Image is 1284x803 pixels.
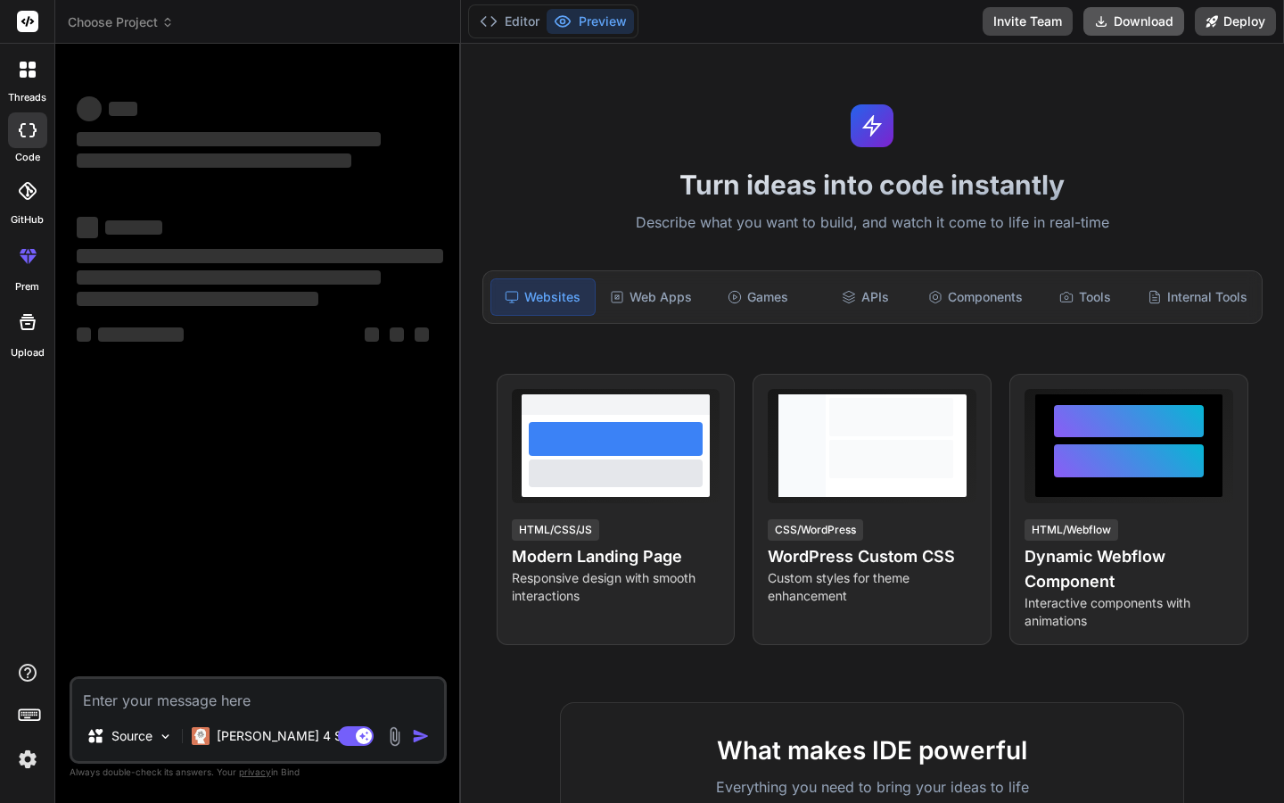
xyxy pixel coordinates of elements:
p: Describe what you want to build, and watch it come to life in real-time [472,211,1273,235]
span: ‌ [77,132,381,146]
span: ‌ [77,327,91,342]
label: prem [15,279,39,294]
div: Web Apps [599,278,703,316]
h4: WordPress Custom CSS [768,544,976,569]
div: Websites [490,278,596,316]
button: Preview [547,9,634,34]
p: Always double-check its answers. Your in Bind [70,764,447,781]
span: ‌ [77,153,351,168]
p: Responsive design with smooth interactions [512,569,720,605]
p: Everything you need to bring your ideas to life [589,776,1155,798]
button: Deploy [1195,7,1276,36]
span: Choose Project [68,13,174,31]
p: Source [111,727,152,745]
label: threads [8,90,46,105]
span: ‌ [77,217,98,238]
div: Internal Tools [1140,278,1255,316]
label: code [15,150,40,165]
div: Tools [1033,278,1137,316]
div: Games [706,278,810,316]
div: CSS/WordPress [768,519,863,541]
span: privacy [239,766,271,777]
div: HTML/CSS/JS [512,519,599,541]
span: ‌ [415,327,429,342]
p: Custom styles for theme enhancement [768,569,976,605]
img: attachment [384,726,405,747]
h2: What makes IDE powerful [589,732,1155,769]
span: ‌ [365,327,379,342]
div: Components [921,278,1030,316]
img: Claude 4 Sonnet [192,727,210,745]
h4: Modern Landing Page [512,544,720,569]
button: Invite Team [983,7,1073,36]
h4: Dynamic Webflow Component [1025,544,1233,594]
h1: Turn ideas into code instantly [472,169,1273,201]
button: Editor [473,9,547,34]
span: ‌ [77,270,381,285]
span: ‌ [98,327,184,342]
label: GitHub [11,212,44,228]
span: ‌ [390,327,404,342]
span: ‌ [109,102,137,116]
img: icon [412,727,430,745]
div: HTML/Webflow [1025,519,1118,541]
div: APIs [813,278,917,316]
span: ‌ [77,292,318,306]
p: Interactive components with animations [1025,594,1233,630]
img: settings [12,744,43,774]
span: ‌ [77,96,102,121]
p: [PERSON_NAME] 4 S.. [217,727,350,745]
img: Pick Models [158,729,173,744]
span: ‌ [77,249,443,263]
span: ‌ [105,220,162,235]
label: Upload [11,345,45,360]
button: Download [1083,7,1184,36]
